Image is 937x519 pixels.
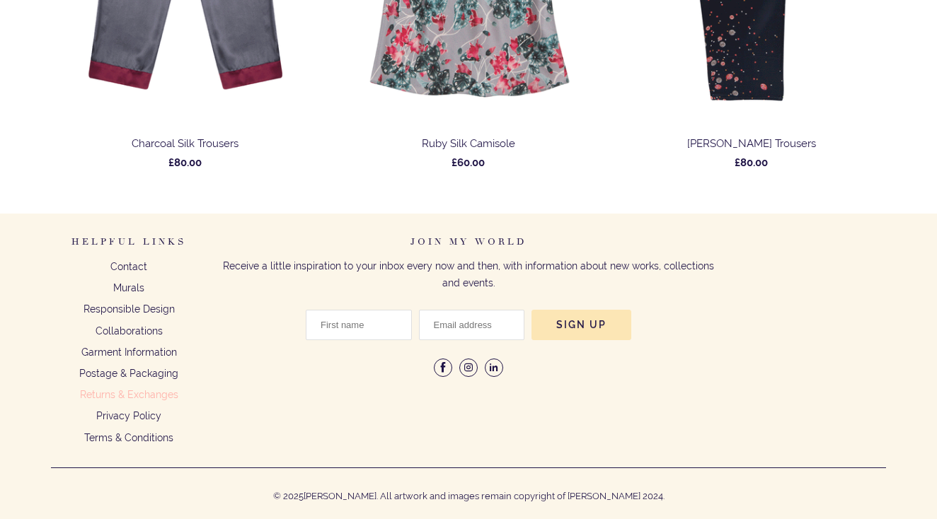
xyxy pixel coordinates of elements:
[113,282,144,293] a: Murals
[306,310,412,340] input: First name
[81,346,177,358] a: Garment Information
[79,368,178,379] a: Postage & Packaging
[531,310,631,340] input: Sign Up
[51,235,207,259] h6: Helpful Links
[221,235,716,259] h6: Join my world
[687,137,816,150] span: [PERSON_NAME] Trousers
[419,310,525,340] input: Email address
[735,156,768,169] span: £80.00
[168,156,202,169] span: £80.00
[132,137,238,150] span: Charcoal Silk Trousers
[221,258,716,292] p: Receive a little inspiration to your inbox every now and then, with information about new works, ...
[110,261,147,272] a: Contact
[51,479,886,505] p: © 2025 . All artwork and images remain copyright of [PERSON_NAME] 2024.
[452,156,485,169] span: £60.00
[96,410,161,421] a: Privacy Policy
[84,432,173,443] a: Terms & Conditions
[80,389,178,400] a: Returns & Exchanges
[84,303,175,315] a: Responsible Design
[304,482,376,501] a: [PERSON_NAME]
[96,325,163,337] a: Collaborations
[422,137,515,150] span: Ruby Silk Camisole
